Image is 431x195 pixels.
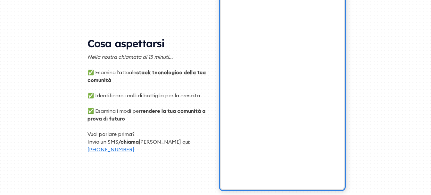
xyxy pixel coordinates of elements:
font: ✅ Esamina l'attuale [87,69,136,75]
font: Cosa aspettarsi [87,37,165,50]
font: /chiama [118,138,139,145]
font: Vuoi parlare prima? [87,131,135,137]
font: qui: [182,138,190,145]
font: rendere la tua comunità a prova di futuro [87,108,205,122]
font: ✅ Esamina i modi per [87,108,141,114]
font: [PERSON_NAME] [139,138,181,145]
font: stack tecnologico della tua comunità [87,69,206,83]
a: [PHONE_NUMBER] [87,146,134,153]
font: Nella nostra chiamata di 15 minuti... [87,54,173,60]
font: ✅ Identificare i colli di bottiglia per la crescita [87,92,200,99]
font: Invia un SMS [87,138,118,145]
